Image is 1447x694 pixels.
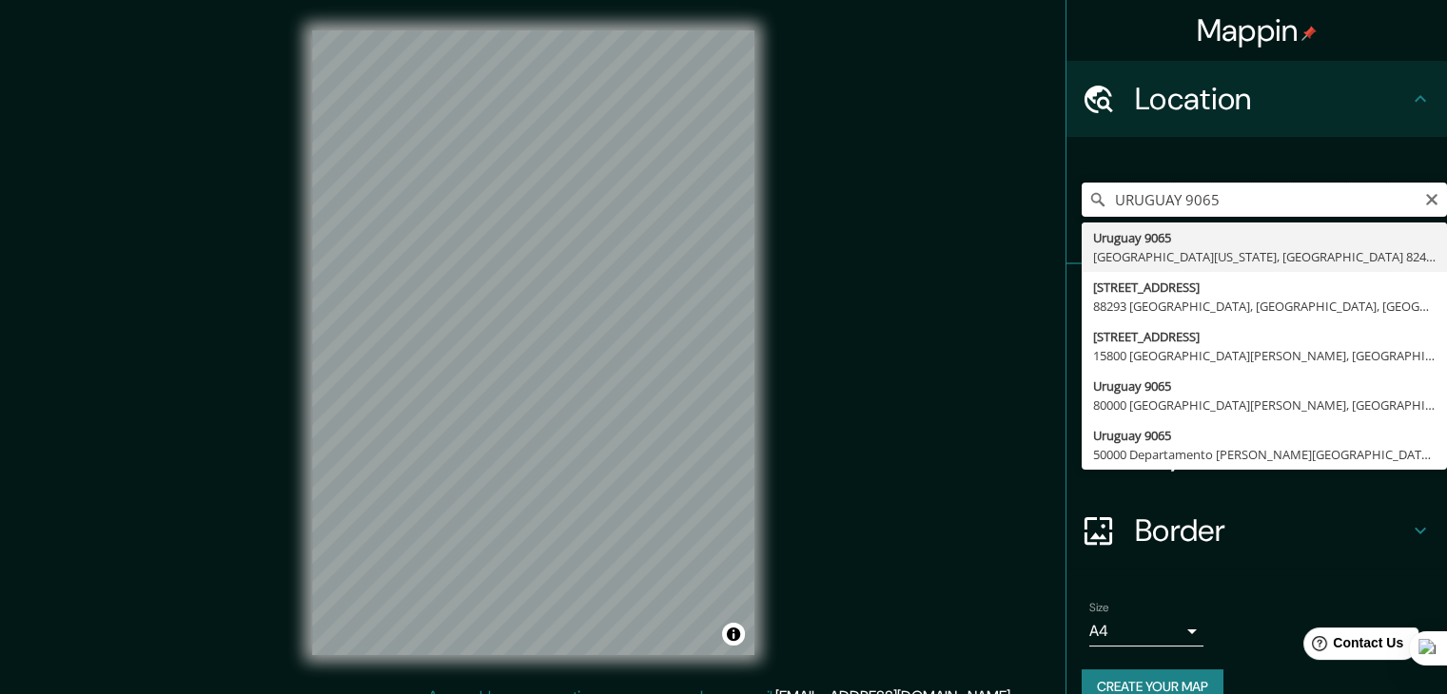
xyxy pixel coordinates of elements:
[1093,376,1436,395] div: Uruguay 9065
[1089,600,1109,616] label: Size
[1093,228,1436,247] div: Uruguay 9065
[1093,445,1436,464] div: 50000 Departamento [PERSON_NAME][GEOGRAPHIC_DATA], [GEOGRAPHIC_DATA]
[1135,511,1409,549] h4: Border
[1093,247,1436,266] div: [GEOGRAPHIC_DATA][US_STATE], [GEOGRAPHIC_DATA] 8240000, [GEOGRAPHIC_DATA]
[1066,340,1447,416] div: Style
[1066,61,1447,137] div: Location
[1093,327,1436,346] div: [STREET_ADDRESS]
[1093,278,1436,297] div: [STREET_ADDRESS]
[1093,346,1436,365] div: 15800 [GEOGRAPHIC_DATA][PERSON_NAME], [GEOGRAPHIC_DATA], [GEOGRAPHIC_DATA]
[1278,620,1426,673] iframe: Help widget launcher
[1197,11,1318,49] h4: Mappin
[722,623,745,646] button: Toggle attribution
[1135,435,1409,473] h4: Layout
[1424,189,1439,207] button: Clear
[1301,26,1317,41] img: pin-icon.png
[1089,616,1203,646] div: A4
[1093,297,1436,316] div: 88293 [GEOGRAPHIC_DATA], [GEOGRAPHIC_DATA], [GEOGRAPHIC_DATA]
[1093,395,1436,414] div: 80000 [GEOGRAPHIC_DATA][PERSON_NAME], [GEOGRAPHIC_DATA][PERSON_NAME], [GEOGRAPHIC_DATA]
[312,30,754,655] canvas: Map
[1066,416,1447,492] div: Layout
[1066,492,1447,569] div: Border
[1082,183,1447,217] input: Pick your city or area
[1066,264,1447,340] div: Pins
[1093,426,1436,445] div: Uruguay 9065
[1135,80,1409,118] h4: Location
